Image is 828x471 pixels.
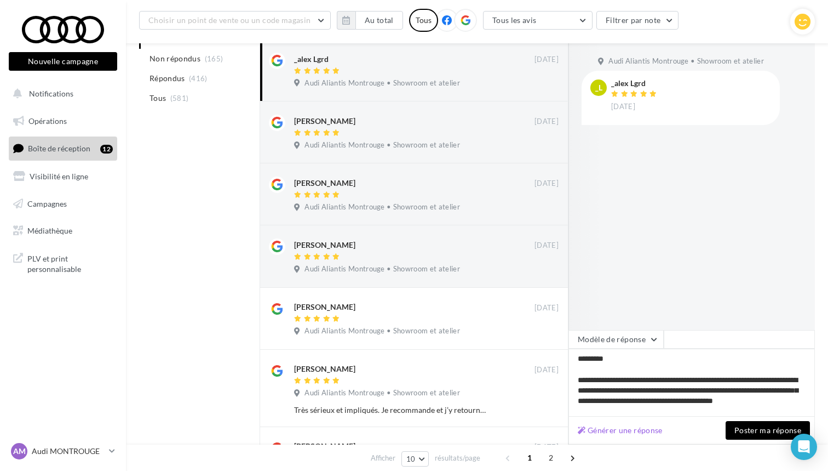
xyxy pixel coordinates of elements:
[596,11,679,30] button: Filtrer par note
[7,110,119,133] a: Opérations
[29,89,73,98] span: Notifications
[534,117,559,127] span: [DATE]
[7,219,119,242] a: Médiathèque
[28,116,67,126] span: Opérations
[435,453,480,463] span: résultats/page
[30,172,88,181] span: Visibilité en ligne
[595,82,602,93] span: _L
[483,11,593,30] button: Tous les avis
[28,144,90,153] span: Boîte de réception
[304,264,460,274] span: Audi Aliantis Montrouge • Showroom et atelier
[9,52,117,71] button: Nouvelle campagne
[170,94,189,103] span: (581)
[9,441,117,462] a: AM Audi MONTROUGE
[406,455,416,463] span: 10
[534,179,559,189] span: [DATE]
[611,80,659,87] div: _alex Lgrd
[148,15,311,25] span: Choisir un point de vente ou un code magasin
[337,11,403,30] button: Au total
[294,54,329,65] div: _alex Lgrd
[294,302,355,313] div: [PERSON_NAME]
[7,192,119,215] a: Campagnes
[304,140,460,150] span: Audi Aliantis Montrouge • Showroom et atelier
[294,441,355,452] div: [PERSON_NAME]
[573,424,667,437] button: Générer une réponse
[294,405,487,416] div: Très sérieux et impliqués. Je recommande et j’y retournerai.
[294,364,355,374] div: [PERSON_NAME]
[139,11,331,30] button: Choisir un point de vente ou un code magasin
[534,55,559,65] span: [DATE]
[534,442,559,452] span: [DATE]
[304,202,460,212] span: Audi Aliantis Montrouge • Showroom et atelier
[7,165,119,188] a: Visibilité en ligne
[534,241,559,251] span: [DATE]
[189,74,208,83] span: (416)
[13,446,26,457] span: AM
[534,365,559,375] span: [DATE]
[409,9,438,32] div: Tous
[542,449,560,467] span: 2
[492,15,537,25] span: Tous les avis
[294,240,355,251] div: [PERSON_NAME]
[608,56,764,66] span: Audi Aliantis Montrouge • Showroom et atelier
[304,326,460,336] span: Audi Aliantis Montrouge • Showroom et atelier
[568,330,664,349] button: Modèle de réponse
[150,53,200,64] span: Non répondus
[27,198,67,208] span: Campagnes
[534,303,559,313] span: [DATE]
[7,137,119,160] a: Boîte de réception12
[294,178,355,189] div: [PERSON_NAME]
[791,434,817,460] div: Open Intercom Messenger
[304,388,460,398] span: Audi Aliantis Montrouge • Showroom et atelier
[27,226,72,235] span: Médiathèque
[304,78,460,88] span: Audi Aliantis Montrouge • Showroom et atelier
[27,251,113,275] span: PLV et print personnalisable
[726,421,810,440] button: Poster ma réponse
[150,73,185,84] span: Répondus
[611,102,635,112] span: [DATE]
[7,82,115,105] button: Notifications
[294,116,355,127] div: [PERSON_NAME]
[521,449,538,467] span: 1
[7,247,119,279] a: PLV et print personnalisable
[371,453,395,463] span: Afficher
[355,11,403,30] button: Au total
[150,93,166,104] span: Tous
[100,145,113,154] div: 12
[32,446,105,457] p: Audi MONTROUGE
[401,451,429,467] button: 10
[205,54,223,63] span: (165)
